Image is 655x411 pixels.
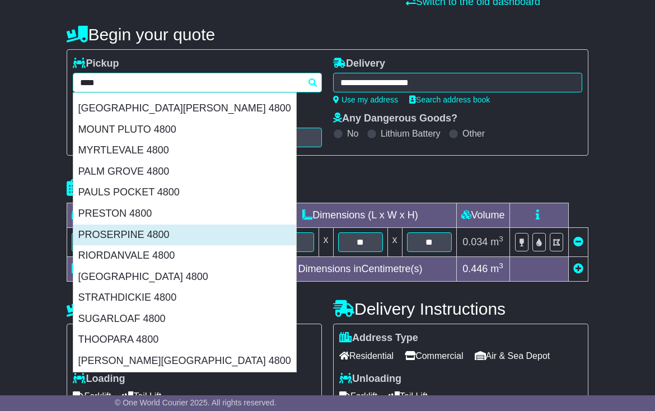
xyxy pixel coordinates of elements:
span: Forklift [73,387,111,405]
label: Any Dangerous Goods? [333,113,457,125]
a: Remove this item [573,236,583,247]
div: [GEOGRAPHIC_DATA][PERSON_NAME] 4800 [73,98,296,119]
span: m [490,263,503,274]
span: 0.446 [462,263,488,274]
label: Address Type [339,332,418,344]
label: No [347,128,358,139]
div: PALM GROVE 4800 [73,161,296,183]
span: 0.034 [462,236,488,247]
td: Total [67,257,161,282]
h4: Package details | [67,179,207,197]
h4: Delivery Instructions [333,300,588,318]
sup: 3 [499,235,503,243]
td: x [387,228,402,257]
label: Pickup [73,58,119,70]
label: Loading [73,373,125,385]
span: Tail Lift [389,387,428,405]
span: Residential [339,347,394,365]
h4: Begin your quote [67,25,588,44]
span: Commercial [405,347,463,365]
div: RIORDANVALE 4800 [73,245,296,267]
div: MYRTLEVALE 4800 [73,140,296,161]
sup: 3 [499,261,503,270]
a: Search address book [409,95,490,104]
div: PAULS POCKET 4800 [73,182,296,203]
div: MOUNT PLUTO 4800 [73,119,296,141]
span: © One World Courier 2025. All rights reserved. [115,398,277,407]
div: [PERSON_NAME][GEOGRAPHIC_DATA] 4800 [73,351,296,372]
td: Dimensions in Centimetre(s) [264,257,456,282]
label: Other [462,128,485,139]
td: x [319,228,333,257]
div: PRESTON 4800 [73,203,296,225]
span: Tail Lift [122,387,161,405]
div: PROSERPINE 4800 [73,225,296,246]
div: STRATHDICKIE 4800 [73,287,296,309]
td: Dimensions (L x W x H) [264,203,456,228]
label: Lithium Battery [381,128,441,139]
span: Forklift [339,387,377,405]
div: [GEOGRAPHIC_DATA] 4800 [73,267,296,288]
a: Add new item [573,263,583,274]
td: Volume [456,203,509,228]
span: Air & Sea Depot [475,347,550,365]
label: Delivery [333,58,385,70]
label: Unloading [339,373,401,385]
h4: Pickup Instructions [67,300,322,318]
td: Type [67,203,161,228]
span: m [490,236,503,247]
a: Use my address [333,95,398,104]
div: THOOPARA 4800 [73,329,296,351]
div: SUGARLOAF 4800 [73,309,296,330]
